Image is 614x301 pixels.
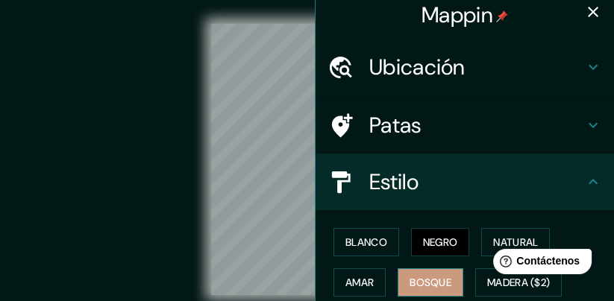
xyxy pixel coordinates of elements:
canvas: Mapa [211,24,403,295]
div: Patas [316,97,614,153]
font: Patas [369,111,422,139]
button: Natural [481,228,550,256]
button: Madera ($2) [475,268,562,297]
button: Amar [333,268,386,297]
font: Bosque [410,276,451,289]
font: Estilo [369,168,419,196]
button: Negro [411,228,470,256]
font: Mappin [422,1,493,29]
iframe: Lanzador de widgets de ayuda [481,243,598,285]
button: Bosque [398,268,463,297]
font: Blanco [345,235,387,249]
font: Ubicación [369,53,466,81]
div: Ubicación [316,39,614,95]
font: Amar [345,276,374,289]
div: Estilo [316,153,614,210]
font: Natural [493,235,538,249]
font: Negro [423,235,458,249]
img: pin-icon.png [496,10,508,22]
button: Blanco [333,228,399,256]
